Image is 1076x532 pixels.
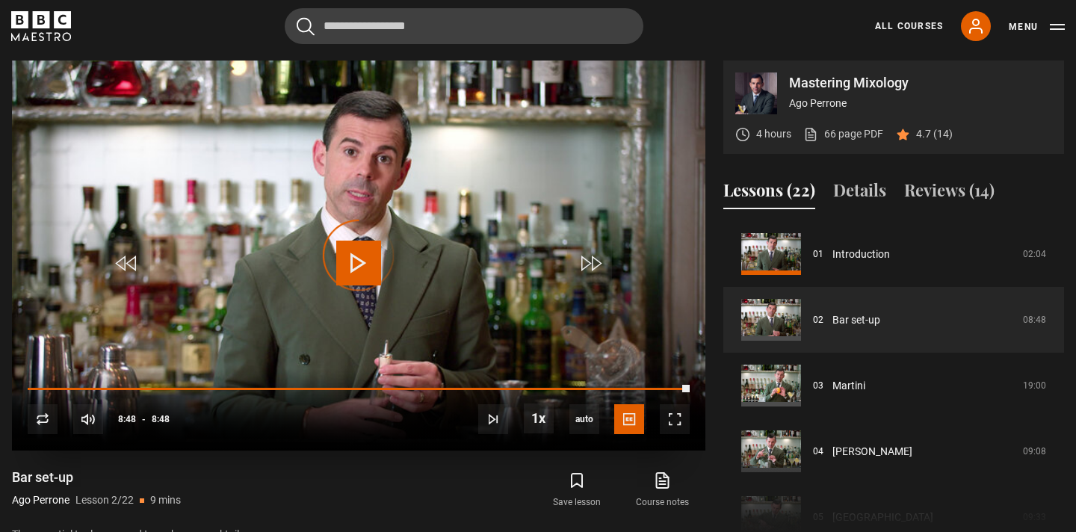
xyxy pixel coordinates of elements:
[832,312,880,328] a: Bar set-up
[833,178,886,209] button: Details
[569,404,599,434] span: auto
[28,404,58,434] button: Replay
[620,468,705,512] a: Course notes
[756,126,791,142] p: 4 hours
[832,247,890,262] a: Introduction
[660,404,690,434] button: Fullscreen
[12,492,69,508] p: Ago Perrone
[11,11,71,41] svg: BBC Maestro
[789,96,1052,111] p: Ago Perrone
[285,8,643,44] input: Search
[28,388,690,391] div: Progress Bar
[75,492,134,508] p: Lesson 2/22
[614,404,644,434] button: Captions
[875,19,943,33] a: All Courses
[803,126,883,142] a: 66 page PDF
[12,61,705,451] video-js: Video Player
[904,178,995,209] button: Reviews (14)
[142,414,146,424] span: -
[569,404,599,434] div: Current quality: 720p
[12,468,181,486] h1: Bar set-up
[297,17,315,36] button: Submit the search query
[832,444,912,460] a: [PERSON_NAME]
[152,406,170,433] span: 8:48
[118,406,136,433] span: 8:48
[534,468,619,512] button: Save lesson
[150,492,181,508] p: 9 mins
[1009,19,1065,34] button: Toggle navigation
[478,404,508,434] button: Next Lesson
[789,76,1052,90] p: Mastering Mixology
[723,178,815,209] button: Lessons (22)
[832,378,865,394] a: Martini
[524,403,554,433] button: Playback Rate
[916,126,953,142] p: 4.7 (14)
[73,404,103,434] button: Mute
